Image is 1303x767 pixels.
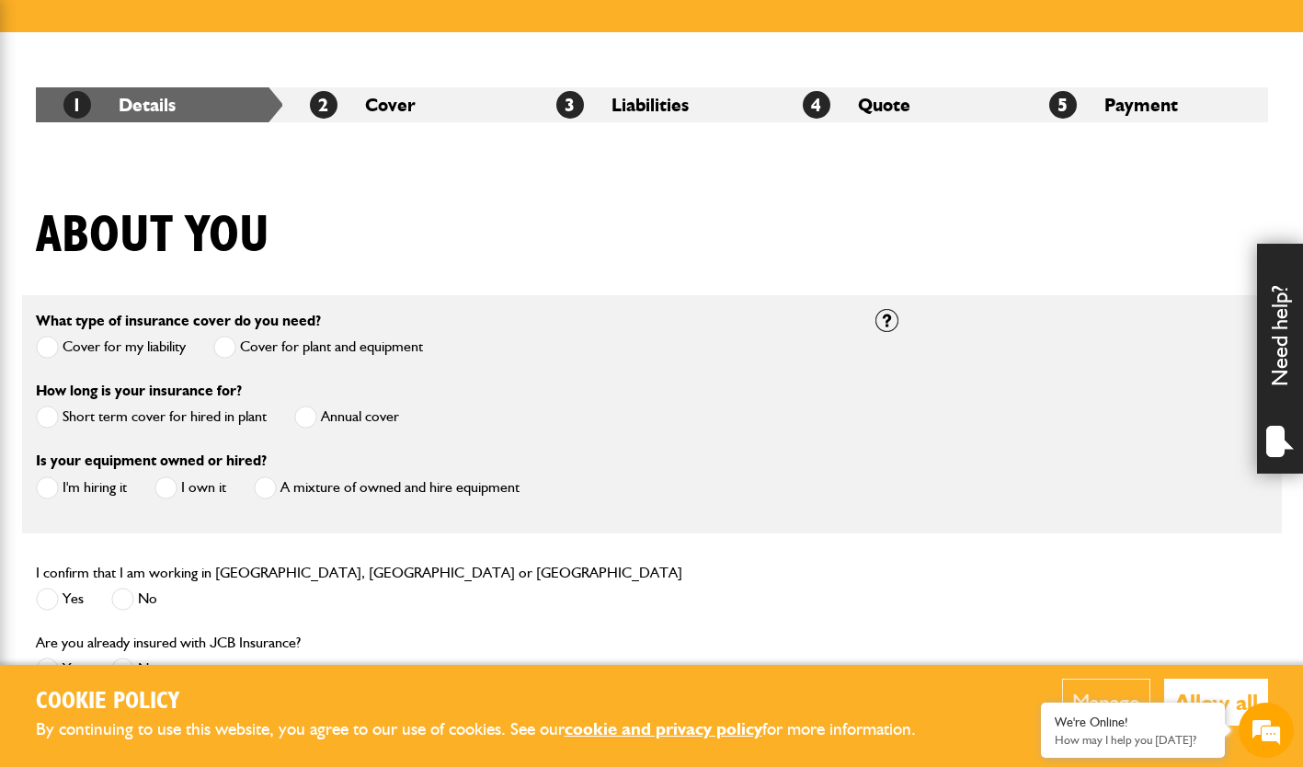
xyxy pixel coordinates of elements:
li: Cover [282,87,529,122]
label: I confirm that I am working in [GEOGRAPHIC_DATA], [GEOGRAPHIC_DATA] or [GEOGRAPHIC_DATA] [36,566,682,580]
label: What type of insurance cover do you need? [36,314,321,328]
span: 5 [1049,91,1077,119]
label: Cover for plant and equipment [213,336,423,359]
label: Yes [36,588,84,611]
li: Payment [1022,87,1268,122]
h1: About you [36,205,269,267]
span: 1 [63,91,91,119]
a: cookie and privacy policy [565,718,762,739]
label: I own it [154,476,226,499]
label: No [111,588,157,611]
button: Allow all [1164,679,1268,726]
label: I'm hiring it [36,476,127,499]
label: No [111,658,157,681]
label: How long is your insurance for? [36,383,242,398]
label: Are you already insured with JCB Insurance? [36,635,301,650]
label: Annual cover [294,406,399,429]
div: Need help? [1257,244,1303,474]
h2: Cookie Policy [36,688,946,716]
span: 3 [556,91,584,119]
span: 2 [310,91,337,119]
p: How may I help you today? [1055,733,1211,747]
label: A mixture of owned and hire equipment [254,476,520,499]
li: Details [36,87,282,122]
span: 4 [803,91,830,119]
button: Manage [1062,679,1150,726]
li: Quote [775,87,1022,122]
label: Yes [36,658,84,681]
li: Liabilities [529,87,775,122]
label: Cover for my liability [36,336,186,359]
label: Is your equipment owned or hired? [36,453,267,468]
div: We're Online! [1055,715,1211,730]
p: By continuing to use this website, you agree to our use of cookies. See our for more information. [36,715,946,744]
label: Short term cover for hired in plant [36,406,267,429]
